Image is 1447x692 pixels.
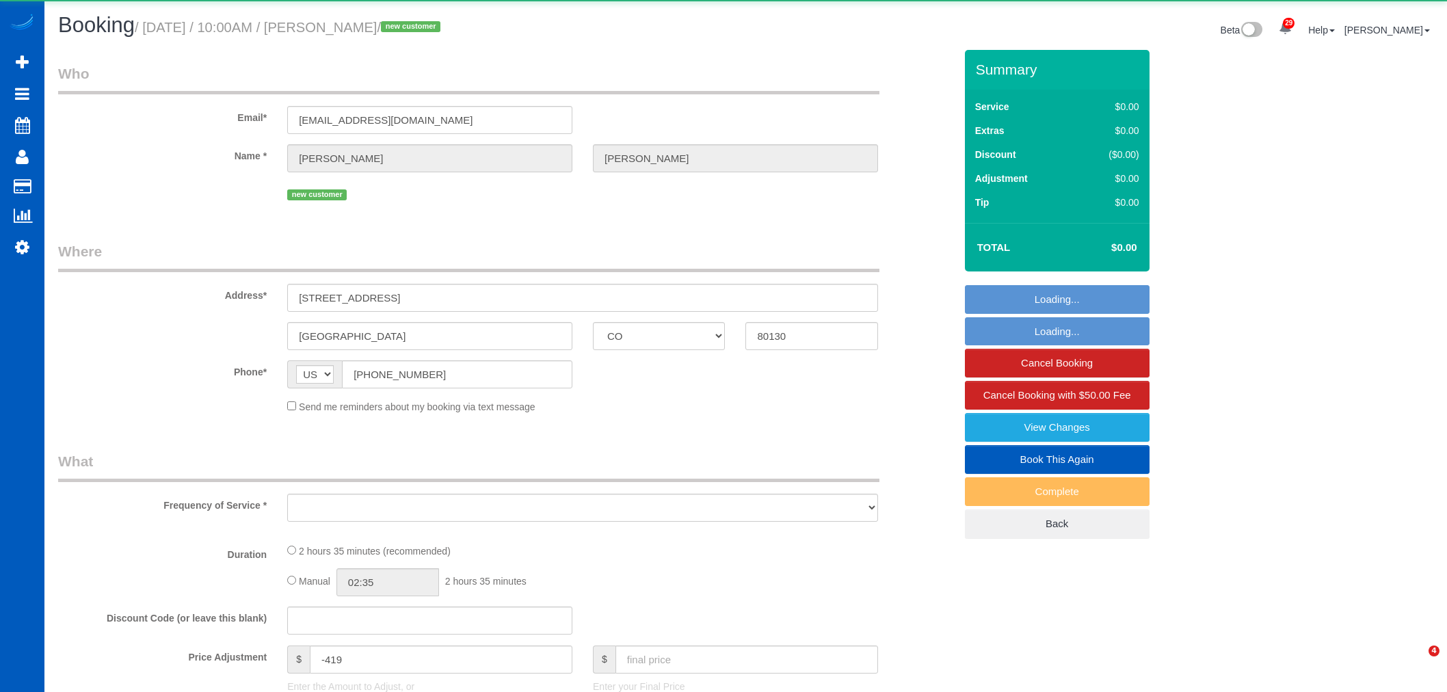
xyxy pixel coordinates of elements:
[1080,100,1139,114] div: $0.00
[48,144,277,163] label: Name *
[1344,25,1430,36] a: [PERSON_NAME]
[965,445,1150,474] a: Book This Again
[975,124,1005,137] label: Extras
[299,576,330,587] span: Manual
[377,20,444,35] span: /
[1272,14,1299,44] a: 29
[965,509,1150,538] a: Back
[299,546,451,557] span: 2 hours 35 minutes (recommended)
[58,451,879,482] legend: What
[1221,25,1263,36] a: Beta
[1240,22,1262,40] img: New interface
[287,189,347,200] span: new customer
[615,646,878,674] input: final price
[58,64,879,94] legend: Who
[8,14,36,33] img: Automaid Logo
[1080,172,1139,185] div: $0.00
[965,349,1150,377] a: Cancel Booking
[48,646,277,664] label: Price Adjustment
[1429,646,1439,656] span: 4
[48,284,277,302] label: Address*
[975,100,1009,114] label: Service
[48,494,277,512] label: Frequency of Service *
[975,196,990,209] label: Tip
[48,106,277,124] label: Email*
[342,360,572,388] input: Phone*
[381,21,440,32] span: new customer
[287,322,572,350] input: City*
[593,646,615,674] span: $
[975,148,1016,161] label: Discount
[1070,242,1137,254] h4: $0.00
[299,401,535,412] span: Send me reminders about my booking via text message
[1308,25,1335,36] a: Help
[1283,18,1295,29] span: 29
[977,241,1011,253] strong: Total
[287,144,572,172] input: First Name*
[975,172,1028,185] label: Adjustment
[745,322,877,350] input: Zip Code*
[287,106,572,134] input: Email*
[48,360,277,379] label: Phone*
[58,241,879,272] legend: Where
[135,20,444,35] small: / [DATE] / 10:00AM / [PERSON_NAME]
[287,646,310,674] span: $
[445,576,527,587] span: 2 hours 35 minutes
[965,381,1150,410] a: Cancel Booking with $50.00 Fee
[1400,646,1433,678] iframe: Intercom live chat
[593,144,878,172] input: Last Name*
[48,607,277,625] label: Discount Code (or leave this blank)
[965,413,1150,442] a: View Changes
[1080,124,1139,137] div: $0.00
[48,543,277,561] label: Duration
[976,62,1143,77] h3: Summary
[1080,148,1139,161] div: ($0.00)
[58,13,135,37] span: Booking
[983,389,1131,401] span: Cancel Booking with $50.00 Fee
[1080,196,1139,209] div: $0.00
